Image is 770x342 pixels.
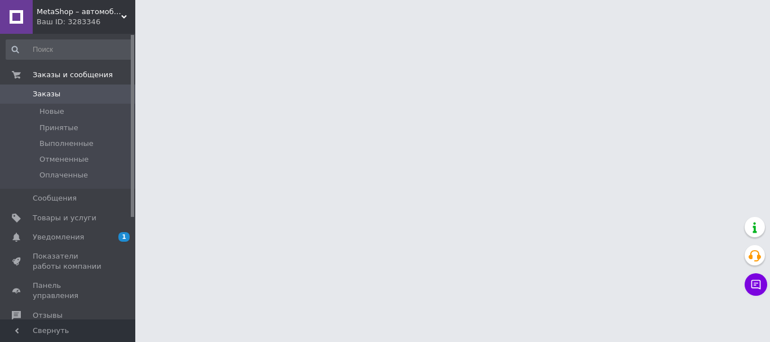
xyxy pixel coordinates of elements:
div: Ваш ID: 3283346 [37,17,135,27]
span: Уведомления [33,232,84,242]
span: Принятые [39,123,78,133]
span: Новые [39,106,64,117]
span: Оплаченные [39,170,88,180]
span: Заказы и сообщения [33,70,113,80]
span: Показатели работы компании [33,251,104,272]
span: 1 [118,232,130,242]
span: Отзывы [33,310,63,321]
span: MetaShop – автомобильные товары и аксессуары [37,7,121,17]
span: Отмененные [39,154,88,165]
span: Заказы [33,89,60,99]
span: Товары и услуги [33,213,96,223]
button: Чат с покупателем [745,273,767,296]
span: Сообщения [33,193,77,203]
span: Выполненные [39,139,94,149]
span: Панель управления [33,281,104,301]
input: Поиск [6,39,133,60]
